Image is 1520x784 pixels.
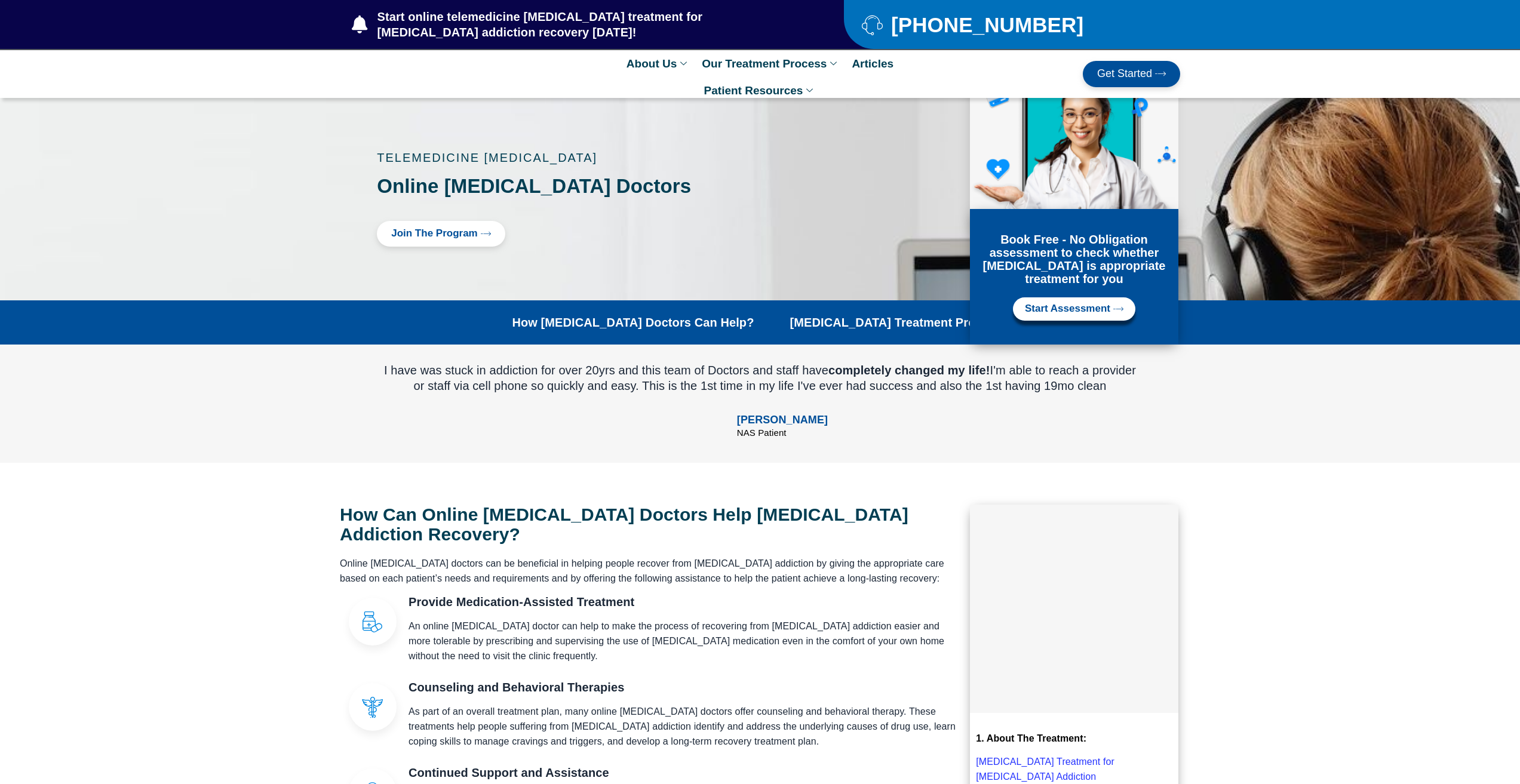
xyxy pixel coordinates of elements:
p: An online [MEDICAL_DATA] doctor can help to make the process of recovering from [MEDICAL_DATA] ad... [409,619,964,663]
span: Get Started [1097,68,1152,80]
a: Provide Medication-Assisted Treatment An online [MEDICAL_DATA] doctor can help to make the proces... [340,595,964,680]
a: How [MEDICAL_DATA] Doctors Can Help? [512,315,754,330]
a: About Us [621,50,696,77]
h3: Book Free - No Obligation assessment to check whether [MEDICAL_DATA] is appropriate treatment for... [976,233,1172,285]
h3: Continued Support and Assistance [409,765,964,780]
img: Online Suboxone Treatment - Opioid Addiction Treatment using phone [970,33,1178,229]
span: Start Assessment [1025,303,1110,315]
p: Online [MEDICAL_DATA] doctors can be beneficial in helping people recover from [MEDICAL_DATA] add... [340,556,952,586]
span: Join The Program [391,228,478,239]
h2: How Can Online [MEDICAL_DATA] Doctors Help [MEDICAL_DATA] Addiction Recovery? [340,505,964,544]
span: [PHONE_NUMBER] [888,17,1083,32]
h3: Counseling and Behavioral Therapies [409,680,964,694]
p: As part of an overall treatment plan, many online [MEDICAL_DATA] doctors offer counseling and beh... [409,704,964,749]
a: [MEDICAL_DATA] Treatment Process [790,315,1003,330]
b: completely changed my life! [828,364,990,377]
h3: Provide Medication-Assisted Treatment [409,595,964,609]
a: Our Treatment Process [696,50,846,77]
a: [PHONE_NUMBER] [862,14,1150,35]
a: Start online telemedicine [MEDICAL_DATA] treatment for [MEDICAL_DATA] addiction recovery [DATE]! [352,9,796,40]
a: Start Assessment [1013,297,1135,321]
a: Patient Resources [698,77,822,104]
a: [MEDICAL_DATA] Treatment for [MEDICAL_DATA] Addiction [976,757,1114,782]
strong: 1. About The Treatment: [976,733,1086,743]
div: I have was stuck in addiction for over 20yrs and this team of Doctors and staff have I'm able to ... [382,362,1138,393]
a: Counseling and Behavioral Therapies As part of an overall treatment plan, many online [MEDICAL_DA... [340,680,964,765]
div: Click here to Join Suboxone Treatment Program with our Top Rated Online Suboxone Doctors [377,221,736,247]
p: TELEMEDICINE [MEDICAL_DATA] [377,152,736,164]
div: [PERSON_NAME] [737,412,828,428]
div: NAS Patient [737,428,828,437]
a: Get Started [1083,61,1180,87]
a: Join The Program [377,221,505,247]
span: Start online telemedicine [MEDICAL_DATA] treatment for [MEDICAL_DATA] addiction recovery [DATE]! [374,9,797,40]
h1: Online [MEDICAL_DATA] Doctors [377,176,736,197]
a: Articles [846,50,899,77]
